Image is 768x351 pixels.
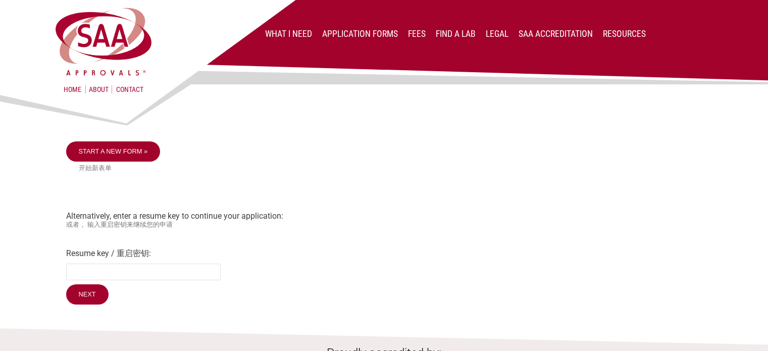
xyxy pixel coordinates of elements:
[66,221,702,229] small: 或者， 输入重启密钥来继续您的申请
[116,85,143,93] a: Contact
[486,29,508,39] a: Legal
[64,85,81,93] a: Home
[408,29,426,39] a: Fees
[54,6,153,77] img: SAA Approvals
[79,164,702,173] small: 开始新表单
[436,29,476,39] a: Find a lab
[322,29,398,39] a: Application Forms
[66,248,702,259] label: Resume key / 重启密钥:
[519,29,593,39] a: SAA Accreditation
[85,85,112,93] a: About
[66,141,702,307] div: Alternatively, enter a resume key to continue your application:
[66,284,109,305] input: Next
[265,29,312,39] a: What I Need
[603,29,646,39] a: Resources
[66,141,161,162] a: Start a new form »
